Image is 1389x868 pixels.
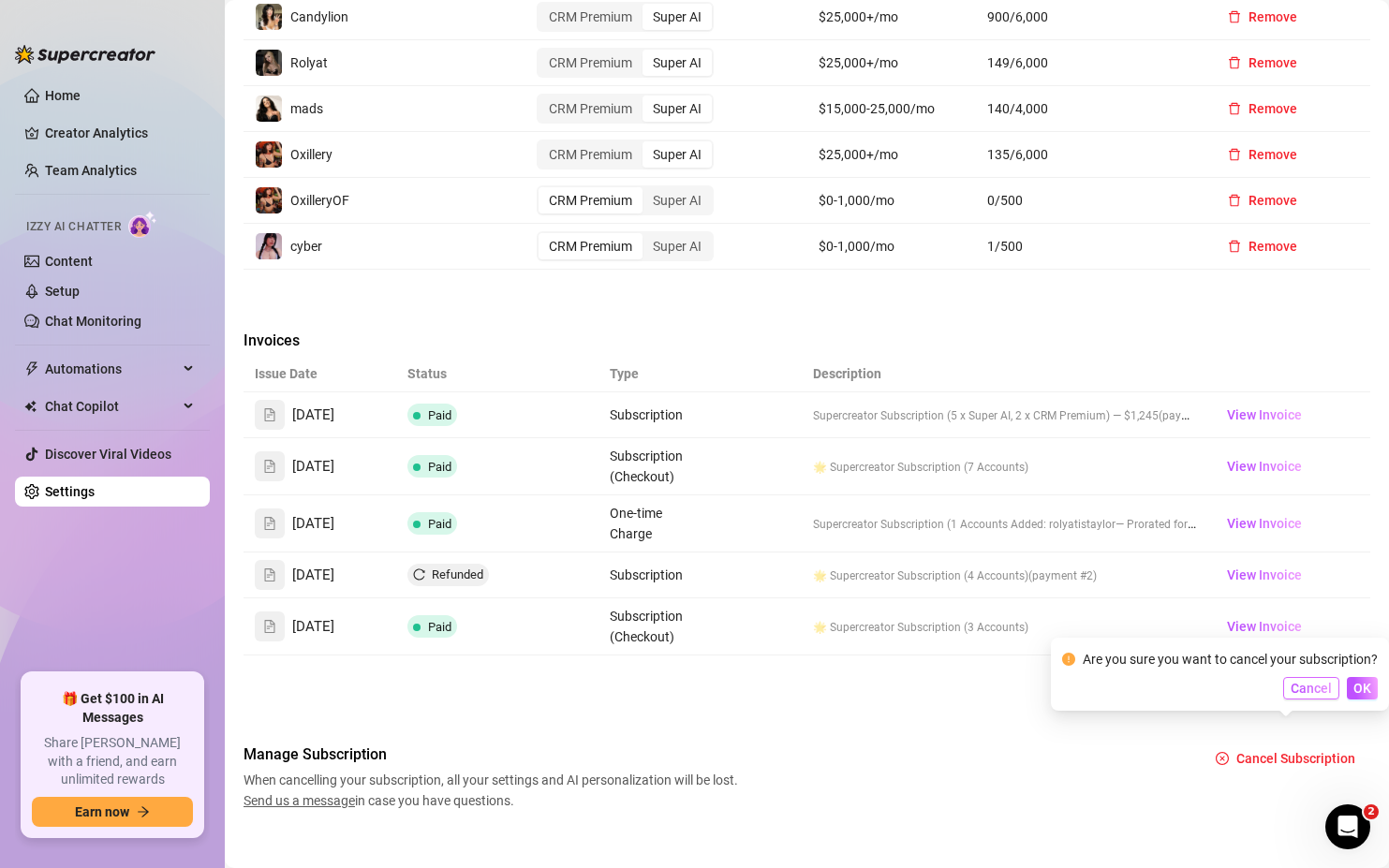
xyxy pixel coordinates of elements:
div: Super AI [643,141,712,168]
span: delete [1228,148,1241,161]
img: Candylion [256,4,282,30]
div: Super AI [643,4,712,30]
span: delete [1228,56,1241,69]
span: file-text [263,408,276,421]
span: View Invoice [1227,405,1302,425]
a: View Invoice [1219,404,1309,426]
img: logo-BBDzfeDw.svg [15,45,155,64]
span: file-text [263,517,276,530]
span: Remove [1249,193,1297,208]
span: View Invoice [1227,565,1302,585]
span: Paid [428,408,451,422]
th: Description [802,356,1208,392]
span: Invoices [244,330,558,352]
div: CRM Premium [539,96,643,122]
td: $15,000-25,000/mo [807,86,976,132]
span: Remove [1249,55,1297,70]
a: Settings [45,484,95,499]
div: segmented control [537,48,714,78]
a: Chat Monitoring [45,314,141,329]
span: exclamation-circle [1062,653,1075,666]
span: delete [1228,240,1241,253]
th: Status [396,356,599,392]
span: thunderbolt [24,361,39,376]
span: mads [290,101,323,116]
span: 1 / 500 [987,236,1190,257]
span: Remove [1249,239,1297,254]
a: Content [45,254,93,269]
button: Remove [1213,185,1312,215]
div: CRM Premium [539,233,643,259]
img: Chat Copilot [24,400,37,413]
span: OK [1353,681,1371,696]
button: Remove [1213,94,1312,124]
span: Share [PERSON_NAME] with a friend, and earn unlimited rewards [32,734,193,789]
div: CRM Premium [539,50,643,76]
th: Type [598,356,700,392]
div: Super AI [643,233,712,259]
span: One-time Charge [610,506,662,541]
span: cyber [290,239,322,254]
span: Paid [428,620,451,634]
img: AI Chatter [128,211,157,238]
span: file-text [263,568,276,581]
div: Super AI [643,187,712,213]
span: 🌟 Supercreator Subscription (7 Accounts) [813,461,1028,474]
span: [DATE] [292,565,334,587]
span: Send us a message [244,793,355,808]
a: Discover Viral Videos [45,447,171,462]
span: [DATE] [292,405,334,427]
button: Remove [1213,2,1312,32]
th: Issue Date [244,356,396,392]
div: segmented control [537,231,714,261]
span: 2 [1364,804,1379,819]
span: [DATE] [292,616,334,639]
span: Supercreator Subscription (1 Accounts Added: rolyatistaylor [813,518,1116,531]
div: segmented control [537,94,714,124]
span: 900 / 6,000 [987,7,1190,27]
span: 140 / 4,000 [987,98,1190,119]
button: Cancel Subscription [1201,743,1370,773]
td: $25,000+/mo [807,132,976,178]
img: Rolyat [256,50,282,76]
span: (payment #2) [1159,407,1227,422]
div: CRM Premium [539,187,643,213]
span: Remove [1249,147,1297,162]
span: View Invoice [1227,616,1302,637]
img: cyber [256,233,282,259]
a: Creator Analytics [45,118,195,148]
span: Chat Copilot [45,391,178,421]
span: Rolyat [290,55,328,70]
span: delete [1228,102,1241,115]
span: (payment #2) [1028,569,1097,582]
span: Remove [1249,9,1297,24]
span: Automations [45,354,178,384]
a: Home [45,88,81,103]
span: Subscription [610,407,683,422]
span: Oxillery [290,147,332,162]
span: 0 / 500 [987,190,1190,211]
td: $0-1,000/mo [807,224,976,270]
iframe: Intercom live chat [1325,804,1370,849]
span: View Invoice [1227,456,1302,477]
div: Super AI [643,50,712,76]
span: 149 / 6,000 [987,52,1190,73]
span: Remove [1249,101,1297,116]
span: — Prorated for 29/31 days left ([DATE] - [DATE]) [1116,516,1352,531]
span: [DATE] [292,513,334,536]
td: $0-1,000/mo [807,178,976,224]
span: Subscription [610,567,683,582]
span: [DATE] [292,456,334,478]
span: Paid [428,460,451,474]
span: file-text [263,620,276,633]
span: OxilleryOF [290,193,349,208]
button: OK [1347,677,1378,699]
span: 🌟 Supercreator Subscription (4 Accounts) [813,569,1028,582]
button: Earn nowarrow-right [32,797,193,827]
span: When cancelling your subscription, all your settings and AI personalization will be lost. in case... [244,770,744,811]
span: Subscription (Checkout) [610,449,683,484]
span: delete [1228,10,1241,23]
span: Candylion [290,9,348,24]
a: View Invoice [1219,455,1309,478]
span: file-text [263,460,276,473]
